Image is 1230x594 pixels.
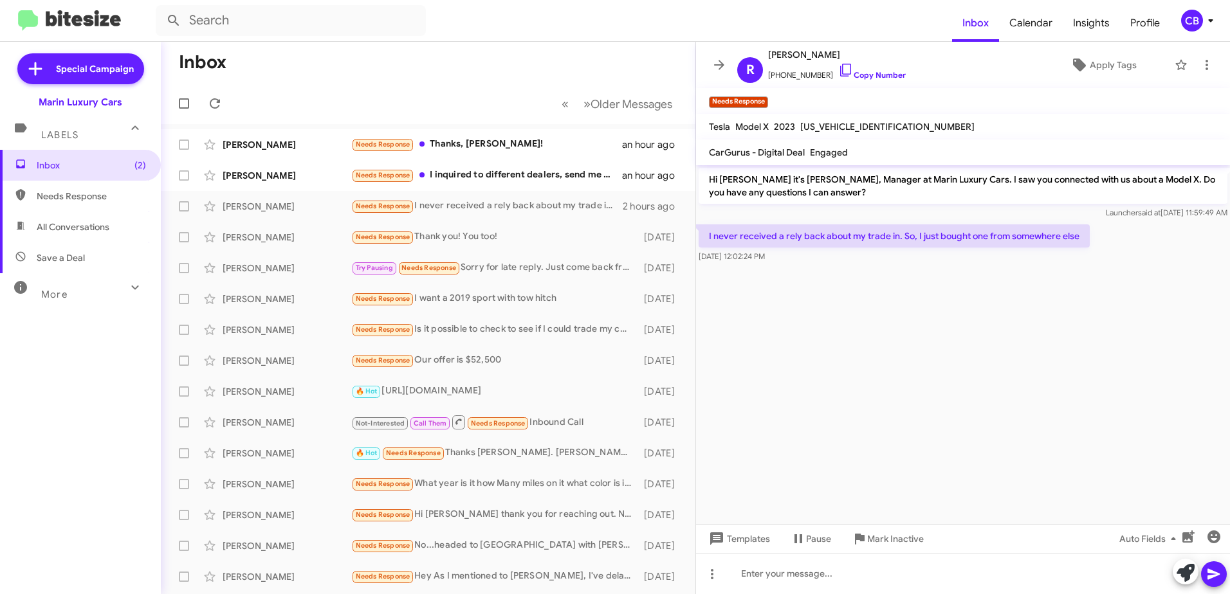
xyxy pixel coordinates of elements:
[223,539,351,552] div: [PERSON_NAME]
[952,4,999,42] a: Inbox
[356,541,410,550] span: Needs Response
[351,230,638,244] div: Thank you! You too!
[638,447,685,460] div: [DATE]
[638,385,685,398] div: [DATE]
[39,96,122,109] div: Marin Luxury Cars
[351,476,638,491] div: What year is it how Many miles on it what color is it?
[223,478,351,491] div: [PERSON_NAME]
[356,294,410,303] span: Needs Response
[223,385,351,398] div: [PERSON_NAME]
[356,325,410,334] span: Needs Response
[1170,10,1216,32] button: CB
[351,353,638,368] div: Our offer is $52,500
[699,224,1090,248] p: I never received a rely back about my trade in. So, I just bought one from somewhere else
[223,354,351,367] div: [PERSON_NAME]
[622,138,685,151] div: an hour ago
[223,292,351,305] div: [PERSON_NAME]
[351,446,638,460] div: Thanks [PERSON_NAME]. [PERSON_NAME] has been very helpful. Love that Octa. Thinking through it [D...
[351,569,638,584] div: Hey As I mentioned to [PERSON_NAME], I've delayed making a new car purchase right new, since I ha...
[768,62,906,82] span: [PHONE_NUMBER]
[709,96,768,108] small: Needs Response
[37,251,85,264] span: Save a Deal
[351,199,623,213] div: I never received a rely back about my trade in. So, I just bought one from somewhere else
[774,121,795,132] span: 2023
[1119,527,1181,550] span: Auto Fields
[356,387,378,395] span: 🔥 Hot
[638,478,685,491] div: [DATE]
[351,291,638,306] div: I want a 2019 sport with tow hitch
[356,140,410,148] span: Needs Response
[1181,10,1203,32] div: CB
[156,5,426,36] input: Search
[800,121,975,132] span: [US_VEHICLE_IDENTIFICATION_NUMBER]
[554,91,576,117] button: Previous
[638,292,685,305] div: [DATE]
[351,507,638,522] div: Hi [PERSON_NAME] thank you for reaching out. No questions at the moment but if any come up, I'll ...
[37,221,109,233] span: All Conversations
[706,527,770,550] span: Templates
[838,70,906,80] a: Copy Number
[867,527,924,550] span: Mark Inactive
[414,419,447,428] span: Call Them
[356,264,393,272] span: Try Pausing
[223,231,351,244] div: [PERSON_NAME]
[1138,208,1161,217] span: said at
[591,97,672,111] span: Older Messages
[1106,208,1227,217] span: Launcher [DATE] 11:59:49 AM
[41,129,78,141] span: Labels
[696,527,780,550] button: Templates
[638,354,685,367] div: [DATE]
[1063,4,1120,42] a: Insights
[356,510,410,519] span: Needs Response
[746,60,755,80] span: R
[223,570,351,583] div: [PERSON_NAME]
[555,91,680,117] nav: Page navigation example
[223,323,351,336] div: [PERSON_NAME]
[356,356,410,364] span: Needs Response
[699,168,1227,204] p: Hi [PERSON_NAME] it's [PERSON_NAME], Manager at Marin Luxury Cars. I saw you connected with us ab...
[1120,4,1170,42] a: Profile
[401,264,456,272] span: Needs Response
[638,509,685,521] div: [DATE]
[735,121,769,132] span: Model X
[223,509,351,521] div: [PERSON_NAME]
[562,96,569,112] span: «
[223,200,351,213] div: [PERSON_NAME]
[351,538,638,553] div: No...headed to [GEOGRAPHIC_DATA] with [PERSON_NAME] for the weekend...😏
[356,233,410,241] span: Needs Response
[351,384,638,399] div: [URL][DOMAIN_NAME]
[999,4,1063,42] a: Calendar
[223,447,351,460] div: [PERSON_NAME]
[576,91,680,117] button: Next
[622,169,685,182] div: an hour ago
[699,251,765,261] span: [DATE] 12:02:24 PM
[356,449,378,457] span: 🔥 Hot
[351,414,638,430] div: Inbound Call
[768,47,906,62] span: [PERSON_NAME]
[223,262,351,274] div: [PERSON_NAME]
[638,262,685,274] div: [DATE]
[37,159,146,172] span: Inbox
[134,159,146,172] span: (2)
[638,416,685,429] div: [DATE]
[351,322,638,337] div: Is it possible to check to see if I could trade my car in? I would rather see if it's possible be...
[806,527,831,550] span: Pause
[638,231,685,244] div: [DATE]
[841,527,934,550] button: Mark Inactive
[356,171,410,179] span: Needs Response
[56,62,134,75] span: Special Campaign
[356,202,410,210] span: Needs Response
[17,53,144,84] a: Special Campaign
[351,168,622,183] div: I inquired to different dealers, send me a picture..
[223,138,351,151] div: [PERSON_NAME]
[356,572,410,580] span: Needs Response
[638,539,685,552] div: [DATE]
[709,147,805,158] span: CarGurus - Digital Deal
[179,52,226,73] h1: Inbox
[810,147,848,158] span: Engaged
[471,419,526,428] span: Needs Response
